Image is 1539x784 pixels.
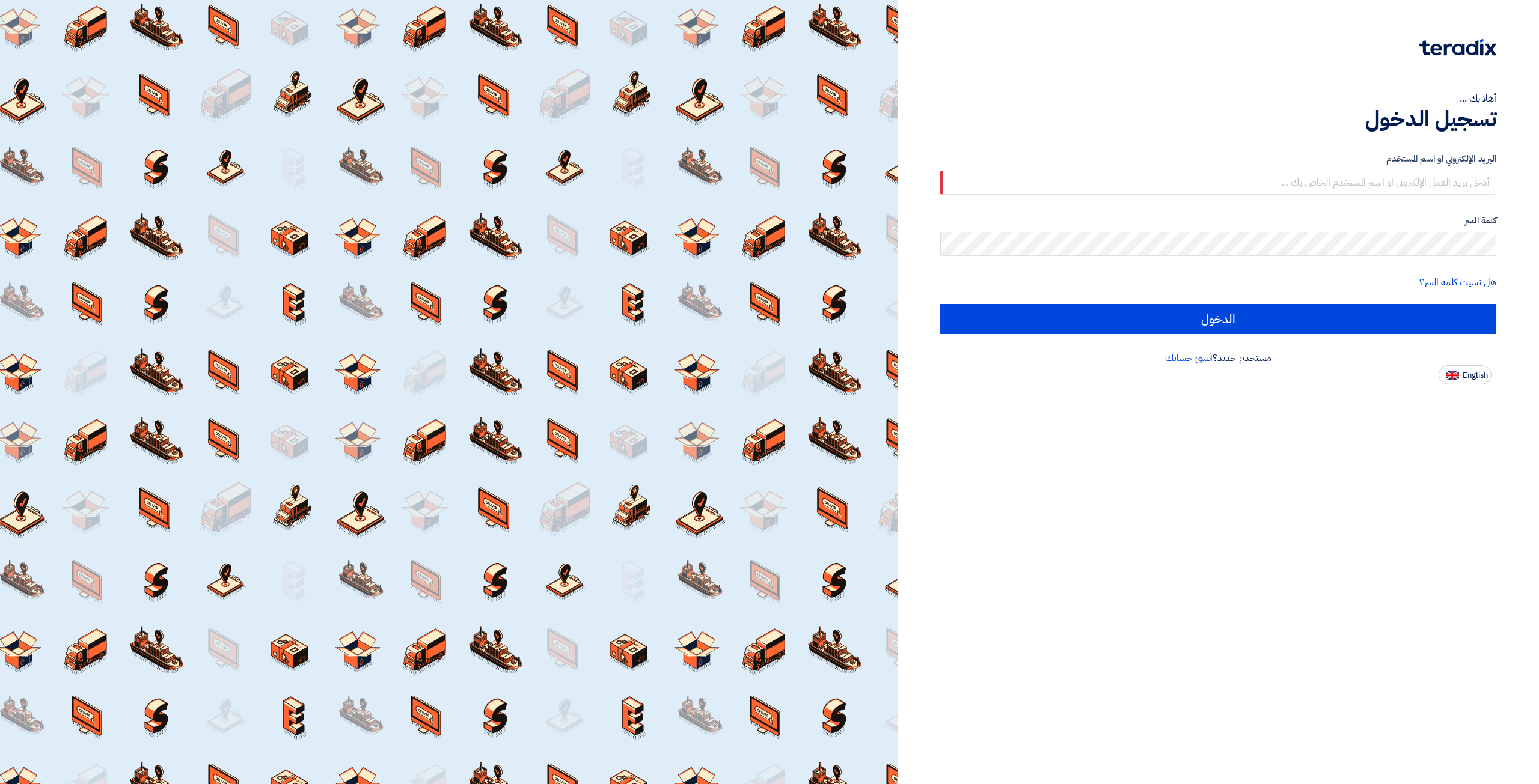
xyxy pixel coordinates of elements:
[940,91,1496,106] div: أهلا بك ...
[940,171,1496,195] input: أدخل بريد العمل الإلكتروني او اسم المستخدم الخاص بك ...
[1446,371,1459,380] img: en-US.png
[1419,39,1496,56] img: Teradix logo
[1463,371,1488,380] span: English
[1419,275,1496,290] a: هل نسيت كلمة السر؟
[1439,365,1492,384] button: English
[940,304,1496,334] input: الدخول
[1165,351,1213,365] a: أنشئ حسابك
[940,351,1496,365] div: مستخدم جديد؟
[940,214,1496,228] label: كلمة السر
[940,152,1496,166] label: البريد الإلكتروني او اسم المستخدم
[940,106,1496,132] h1: تسجيل الدخول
